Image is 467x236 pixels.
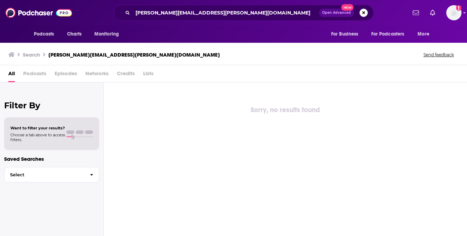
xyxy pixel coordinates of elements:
[4,173,84,177] span: Select
[23,68,46,82] span: Podcasts
[114,5,374,21] div: Search podcasts, credits, & more...
[67,29,82,39] span: Charts
[367,28,414,41] button: open menu
[413,28,438,41] button: open menu
[133,7,319,18] input: Search podcasts, credits, & more...
[331,29,358,39] span: For Business
[456,5,461,11] svg: Add a profile image
[63,28,86,41] a: Charts
[319,9,354,17] button: Open AdvancedNew
[326,28,367,41] button: open menu
[23,51,40,58] h3: Search
[29,28,63,41] button: open menu
[322,11,351,14] span: Open Advanced
[8,68,15,82] a: All
[10,132,65,142] span: Choose a tab above to access filters.
[117,68,135,82] span: Credits
[6,6,72,19] img: Podchaser - Follow, Share and Rate Podcasts
[418,29,429,39] span: More
[85,68,109,82] span: Networks
[4,156,99,162] p: Saved Searches
[371,29,404,39] span: For Podcasters
[427,7,438,19] a: Show notifications dropdown
[10,126,65,130] span: Want to filter your results?
[4,100,99,110] h2: Filter By
[34,29,54,39] span: Podcasts
[55,68,77,82] span: Episodes
[446,5,461,20] button: Show profile menu
[48,51,220,58] h3: [PERSON_NAME][EMAIL_ADDRESS][PERSON_NAME][DOMAIN_NAME]
[4,167,99,183] button: Select
[104,105,467,116] div: Sorry, no results found
[341,4,354,11] span: New
[94,29,119,39] span: Monitoring
[446,5,461,20] img: User Profile
[421,52,456,58] button: Send feedback
[143,68,153,82] span: Lists
[446,5,461,20] span: Logged in as Alexandrapullpr
[410,7,422,19] a: Show notifications dropdown
[90,28,128,41] button: open menu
